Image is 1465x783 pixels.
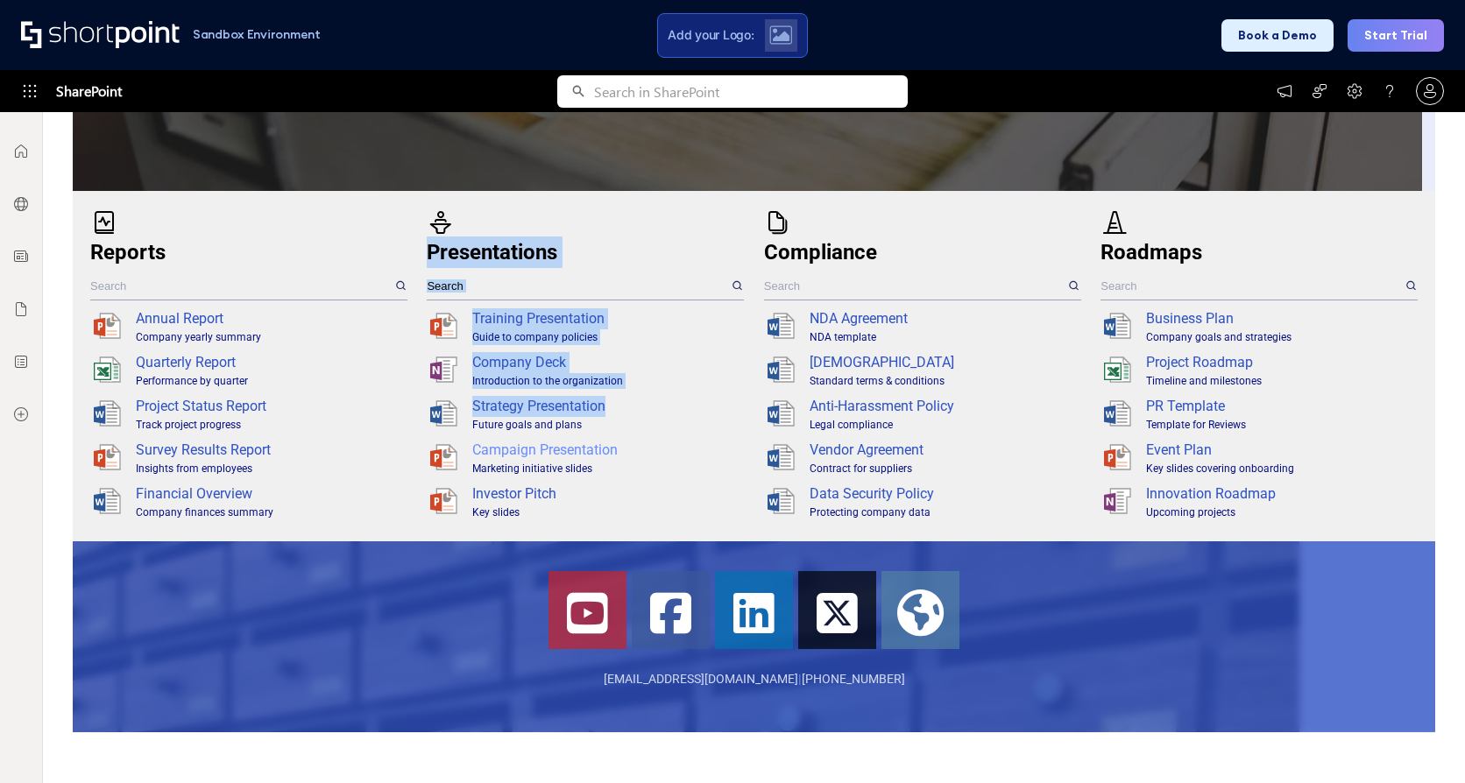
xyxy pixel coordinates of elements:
div: Key slides [472,504,740,520]
div: Data Security Policy [810,483,1078,504]
input: Search [427,272,729,300]
input: Search [764,272,1066,300]
span: Reports [90,240,166,265]
div: Protecting company data [810,504,1078,520]
div: Company finances summary [136,504,404,520]
div: Training Presentation [472,308,740,329]
div: Annual Report [136,308,404,329]
div: Company yearly summary [136,329,404,345]
iframe: Chat Widget [1377,699,1465,783]
div: Template for Reviews [1146,417,1414,433]
div: Track project progress [136,417,404,433]
button: Start Trial [1348,19,1444,52]
div: Strategy Presentation [472,396,740,417]
div: Investor Pitch [472,483,740,504]
div: Financial Overview [136,483,404,504]
div: Performance by quarter [136,373,404,389]
div: Future goals and plans [472,417,740,433]
div: Contract for suppliers [810,461,1078,476]
div: Event Plan [1146,440,1414,461]
div: Guide to company policies [472,329,740,345]
div: Campaign Presentation [472,440,740,461]
div: Vendor Agreement [810,440,1078,461]
span: [PHONE_NUMBER] [802,672,905,686]
div: NDA Agreement [810,308,1078,329]
img: Upload logo [769,25,792,45]
span: Presentations [427,240,557,265]
div: Timeline and milestones [1146,373,1414,389]
div: Survey Results Report [136,440,404,461]
div: Key slides covering onboarding [1146,461,1414,476]
div: NDA template [810,329,1078,345]
span: SharePoint [56,70,122,112]
div: PR Template [1146,396,1414,417]
div: Insights from employees [136,461,404,476]
input: Search [90,272,393,300]
div: Introduction to the organization [472,373,740,389]
div: Innovation Roadmap [1146,483,1414,504]
div: Project Status Report [136,396,404,417]
div: Marketing initiative slides [472,461,740,476]
div: Project Roadmap [1146,352,1414,373]
h1: Sandbox Environment [193,30,321,39]
div: Upcoming projects [1146,504,1414,520]
span: Roadmaps [1101,240,1202,265]
input: Search [1101,272,1403,300]
button: Book a Demo [1221,19,1334,52]
span: [EMAIL_ADDRESS][DOMAIN_NAME] [604,672,798,686]
strong: | [798,672,802,686]
div: Business Plan [1146,308,1414,329]
span: Add your Logo: [668,27,754,43]
input: Search in SharePoint [594,75,908,108]
div: Quarterly Report [136,352,404,373]
div: [DEMOGRAPHIC_DATA] [810,352,1078,373]
div: Anti-Harassment Policy [810,396,1078,417]
div: Standard terms & conditions [810,373,1078,389]
div: Company Deck [472,352,740,373]
span: Compliance [764,240,877,265]
div: Legal compliance [810,417,1078,433]
div: Company goals and strategies [1146,329,1414,345]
